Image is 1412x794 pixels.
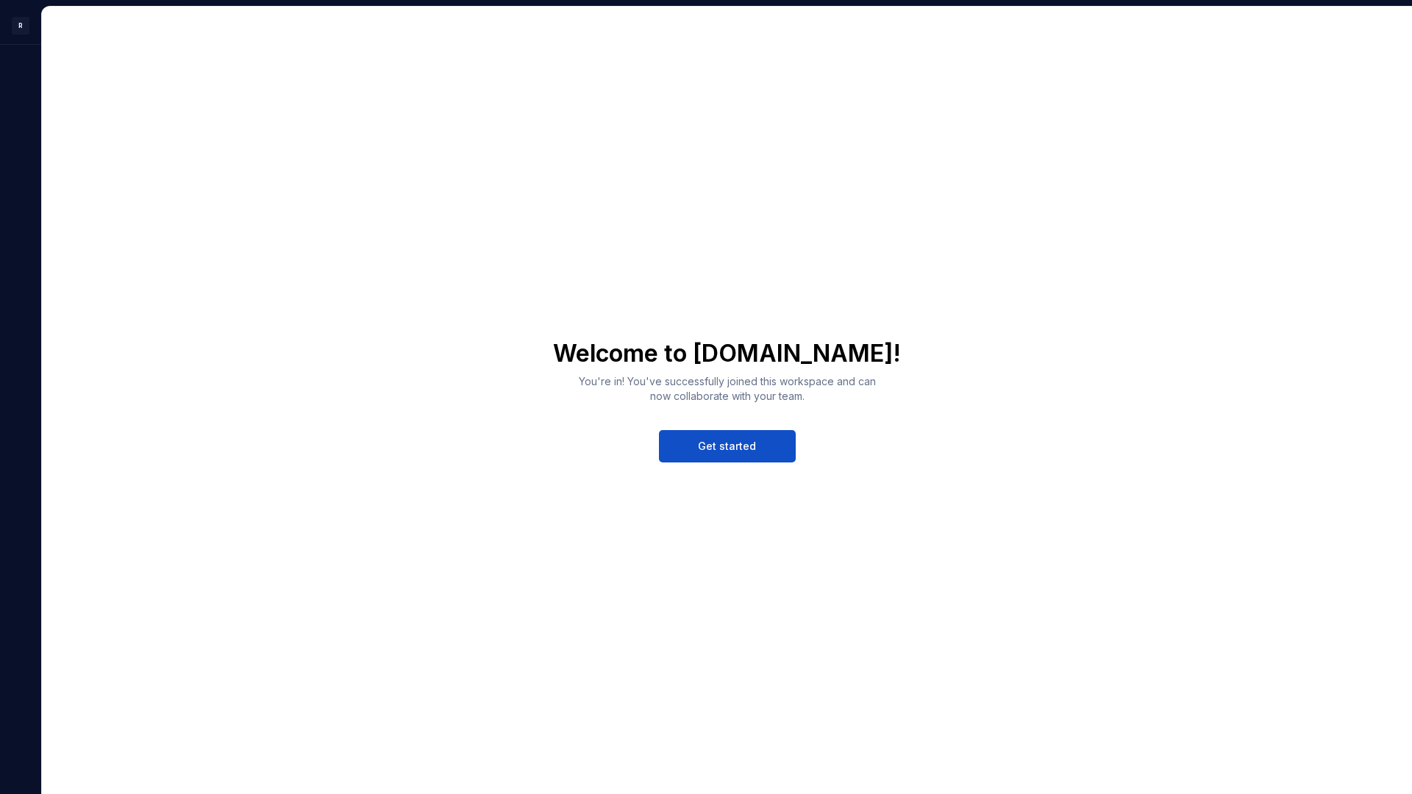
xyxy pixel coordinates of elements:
div: R [12,17,29,35]
button: R [3,10,38,41]
p: You're in! You've successfully joined this workspace and can now collaborate with your team. [578,374,877,404]
span: Get started [698,439,756,454]
button: Get started [659,430,796,462]
h1: Welcome to [DOMAIN_NAME]! [553,339,901,368]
